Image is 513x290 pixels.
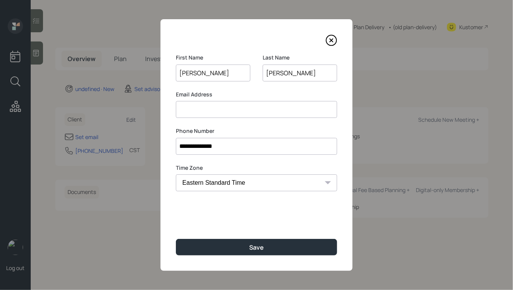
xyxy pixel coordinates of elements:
label: First Name [176,54,250,61]
label: Phone Number [176,127,337,135]
label: Time Zone [176,164,337,172]
div: Save [249,243,264,252]
button: Save [176,239,337,255]
label: Last Name [263,54,337,61]
label: Email Address [176,91,337,98]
